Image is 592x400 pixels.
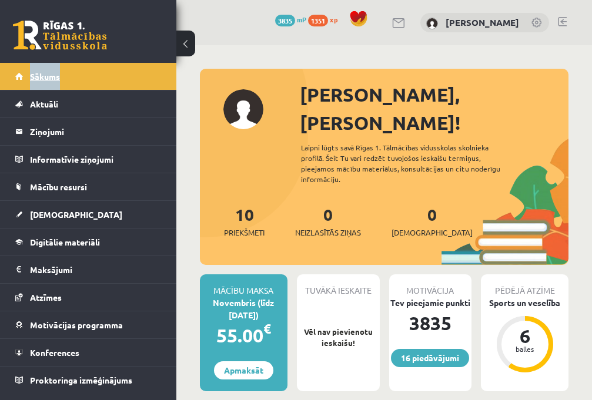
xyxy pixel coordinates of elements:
span: Digitālie materiāli [30,237,100,247]
a: Rīgas 1. Tālmācības vidusskola [13,21,107,50]
a: 16 piedāvājumi [391,349,469,367]
a: Atzīmes [15,284,162,311]
span: Sākums [30,71,60,82]
div: Tuvākā ieskaite [297,274,380,297]
div: [PERSON_NAME], [PERSON_NAME]! [300,80,568,137]
span: Neizlasītās ziņas [295,227,361,238]
a: 3835 mP [275,15,306,24]
div: Novembris (līdz [DATE]) [200,297,287,321]
div: Tev pieejamie punkti [389,297,472,309]
div: Pēdējā atzīme [481,274,568,297]
p: Vēl nav pievienotu ieskaišu! [303,326,374,349]
span: 3835 [275,15,295,26]
a: Sports un veselība 6 balles [481,297,568,374]
a: Informatīvie ziņojumi [15,146,162,173]
a: 1351 xp [308,15,343,24]
a: [DEMOGRAPHIC_DATA] [15,201,162,228]
span: € [263,320,271,337]
div: Motivācija [389,274,472,297]
a: Proktoringa izmēģinājums [15,367,162,394]
span: Konferences [30,347,79,358]
legend: Ziņojumi [30,118,162,145]
a: Motivācijas programma [15,311,162,338]
a: Aktuāli [15,90,162,117]
a: 0Neizlasītās ziņas [295,204,361,238]
img: Amanda Lorberga [426,18,438,29]
span: Priekšmeti [224,227,265,238]
a: Maksājumi [15,256,162,283]
legend: Maksājumi [30,256,162,283]
div: Laipni lūgts savā Rīgas 1. Tālmācības vidusskolas skolnieka profilā. Šeit Tu vari redzēt tuvojošo... [301,142,522,184]
a: Apmaksāt [214,361,273,379]
span: [DEMOGRAPHIC_DATA] [392,227,473,238]
div: Mācību maksa [200,274,287,297]
span: Aktuāli [30,99,58,109]
span: 1351 [308,15,328,26]
div: 55.00 [200,321,287,349]
a: Ziņojumi [15,118,162,145]
span: [DEMOGRAPHIC_DATA] [30,209,122,220]
div: 6 [507,327,543,345]
a: Sākums [15,63,162,90]
legend: Informatīvie ziņojumi [30,146,162,173]
div: 3835 [389,309,472,337]
span: xp [330,15,337,24]
span: Mācību resursi [30,181,87,192]
a: Konferences [15,339,162,366]
div: Sports un veselība [481,297,568,309]
span: Atzīmes [30,292,62,302]
span: Motivācijas programma [30,320,123,330]
a: Mācību resursi [15,173,162,200]
span: Proktoringa izmēģinājums [30,375,132,385]
a: Digitālie materiāli [15,228,162,256]
a: 0[DEMOGRAPHIC_DATA] [392,204,473,238]
a: [PERSON_NAME] [446,16,519,28]
a: 10Priekšmeti [224,204,265,238]
div: balles [507,345,543,352]
span: mP [297,15,306,24]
